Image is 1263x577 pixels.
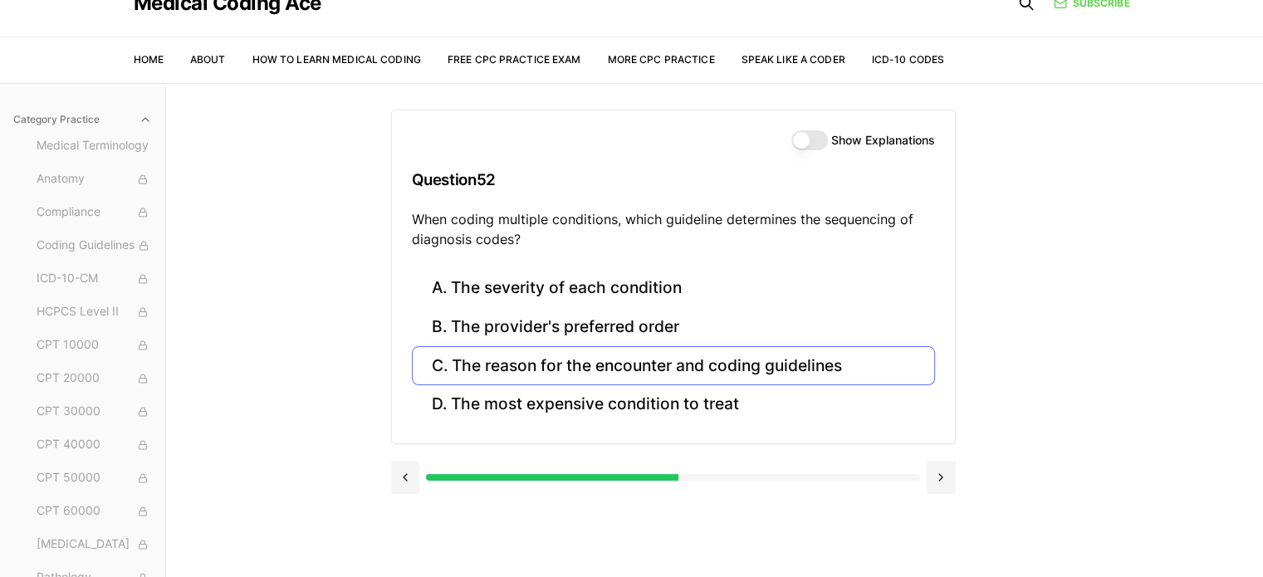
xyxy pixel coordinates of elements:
[37,502,152,521] span: CPT 60000
[30,166,159,193] button: Anatomy
[30,299,159,325] button: HCPCS Level II
[412,385,935,424] button: D. The most expensive condition to treat
[412,155,935,204] h3: Question 52
[30,432,159,458] button: CPT 40000
[134,53,164,66] a: Home
[37,270,152,288] span: ICD-10-CM
[37,535,152,554] span: [MEDICAL_DATA]
[252,53,421,66] a: How to Learn Medical Coding
[190,53,226,66] a: About
[448,53,581,66] a: Free CPC Practice Exam
[30,531,159,558] button: [MEDICAL_DATA]
[872,53,944,66] a: ICD-10 Codes
[37,303,152,321] span: HCPCS Level II
[37,237,152,255] span: Coding Guidelines
[30,465,159,491] button: CPT 50000
[37,203,152,222] span: Compliance
[30,365,159,392] button: CPT 20000
[30,133,159,159] button: Medical Terminology
[412,308,935,347] button: B. The provider's preferred order
[30,498,159,525] button: CPT 60000
[30,399,159,425] button: CPT 30000
[412,269,935,308] button: A. The severity of each condition
[742,53,845,66] a: Speak Like a Coder
[607,53,714,66] a: More CPC Practice
[412,209,935,249] p: When coding multiple conditions, which guideline determines the sequencing of diagnosis codes?
[831,134,935,146] label: Show Explanations
[30,199,159,226] button: Compliance
[37,170,152,188] span: Anatomy
[37,137,152,155] span: Medical Terminology
[7,106,159,133] button: Category Practice
[37,469,152,487] span: CPT 50000
[30,232,159,259] button: Coding Guidelines
[37,336,152,355] span: CPT 10000
[30,266,159,292] button: ICD-10-CM
[37,369,152,388] span: CPT 20000
[30,332,159,359] button: CPT 10000
[412,346,935,385] button: C. The reason for the encounter and coding guidelines
[37,403,152,421] span: CPT 30000
[37,436,152,454] span: CPT 40000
